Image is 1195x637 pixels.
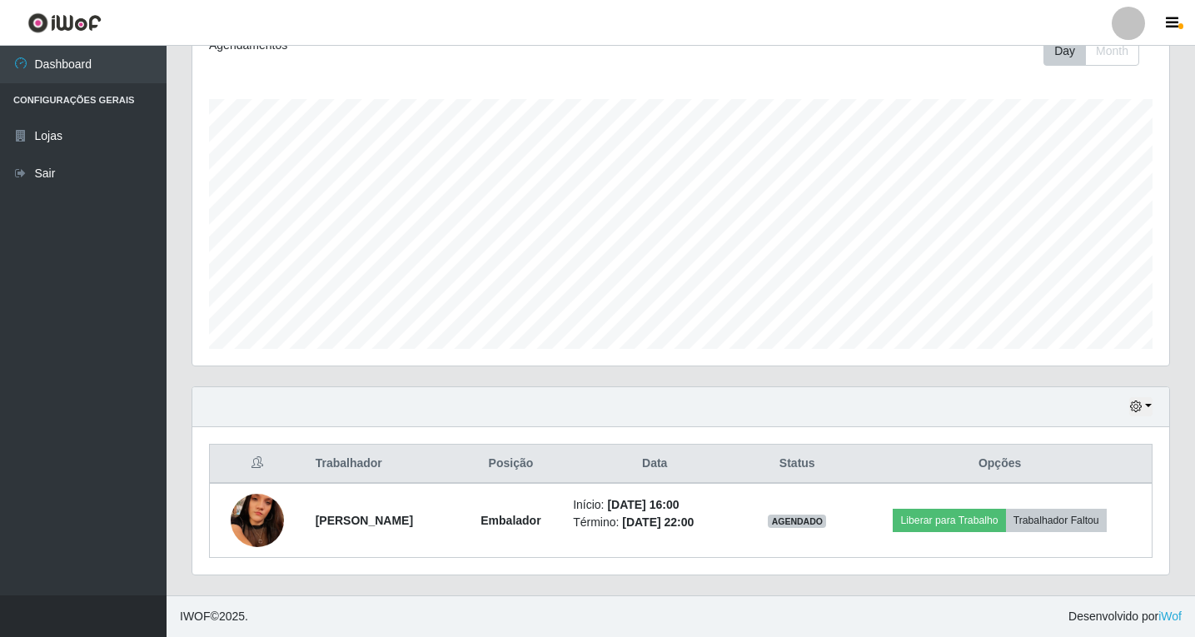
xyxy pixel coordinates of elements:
span: Desenvolvido por [1068,608,1182,625]
div: First group [1043,37,1139,66]
a: iWof [1158,610,1182,623]
span: AGENDADO [768,515,826,528]
button: Day [1043,37,1086,66]
li: Término: [573,514,736,531]
div: Toolbar with button groups [1043,37,1153,66]
img: CoreUI Logo [27,12,102,33]
th: Opções [848,445,1152,484]
time: [DATE] 22:00 [622,515,694,529]
button: Month [1085,37,1139,66]
th: Posição [459,445,563,484]
button: Liberar para Trabalho [893,509,1005,532]
time: [DATE] 16:00 [607,498,679,511]
span: IWOF [180,610,211,623]
th: Data [563,445,746,484]
button: Trabalhador Faltou [1006,509,1107,532]
img: 1755117602087.jpeg [231,461,284,580]
strong: Embalador [480,514,540,527]
strong: [PERSON_NAME] [316,514,413,527]
li: Início: [573,496,736,514]
th: Status [746,445,848,484]
span: © 2025 . [180,608,248,625]
th: Trabalhador [306,445,459,484]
